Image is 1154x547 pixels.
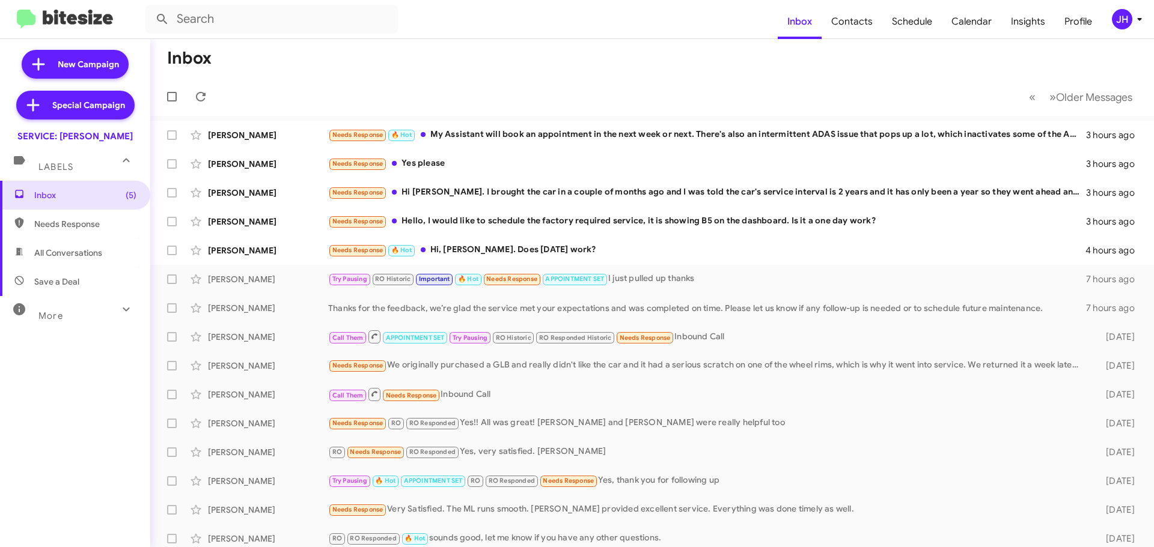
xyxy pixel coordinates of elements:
[391,419,401,427] span: RO
[328,474,1087,488] div: Yes, thank you for following up
[1085,244,1144,256] div: 4 hours ago
[208,446,328,458] div: [PERSON_NAME]
[1022,85,1140,109] nav: Page navigation example
[350,448,401,456] span: Needs Response
[1029,89,1036,104] span: «
[22,50,129,79] a: New Campaign
[328,214,1086,228] div: Hello, I would like to schedule the factory required service, it is showing B5 on the dashboard. ...
[208,129,328,141] div: [PERSON_NAME]
[34,189,136,201] span: Inbox
[1055,4,1102,39] a: Profile
[208,360,328,372] div: [PERSON_NAME]
[882,4,942,39] span: Schedule
[496,334,531,342] span: RO Historic
[328,243,1085,257] div: Hi, [PERSON_NAME]. Does [DATE] work?
[545,275,604,283] span: APPOINTMENT SET
[1086,216,1144,228] div: 3 hours ago
[34,276,79,288] span: Save a Deal
[328,302,1086,314] div: Thanks for the feedback, we’re glad the service met your expectations and was completed on time. ...
[328,128,1086,142] div: My Assistant will book an appointment in the next week or next. There's also an intermittent ADAS...
[942,4,1001,39] span: Calendar
[208,216,328,228] div: [PERSON_NAME]
[543,477,594,485] span: Needs Response
[208,504,328,516] div: [PERSON_NAME]
[419,275,450,283] span: Important
[409,419,456,427] span: RO Responded
[208,187,328,199] div: [PERSON_NAME]
[375,477,395,485] span: 🔥 Hot
[1056,91,1132,104] span: Older Messages
[208,302,328,314] div: [PERSON_NAME]
[1087,388,1144,400] div: [DATE]
[328,503,1087,516] div: Very Satisfied. The ML runs smooth. [PERSON_NAME] provided excellent service. Everything was done...
[1022,85,1043,109] button: Previous
[332,131,383,139] span: Needs Response
[1112,9,1132,29] div: JH
[391,246,412,254] span: 🔥 Hot
[208,533,328,545] div: [PERSON_NAME]
[38,310,63,321] span: More
[1087,360,1144,372] div: [DATE]
[1049,89,1056,104] span: »
[328,329,1087,344] div: Inbound Call
[208,475,328,487] div: [PERSON_NAME]
[1086,129,1144,141] div: 3 hours ago
[405,534,425,542] span: 🔥 Hot
[328,272,1086,286] div: I just pulled up thanks
[38,162,73,172] span: Labels
[1087,475,1144,487] div: [DATE]
[328,358,1087,372] div: We originally purchased a GLB and really didn't like the car and it had a serious scratch on one ...
[1001,4,1055,39] a: Insights
[34,247,102,259] span: All Conversations
[1086,187,1144,199] div: 3 hours ago
[58,58,119,70] span: New Campaign
[332,391,364,399] span: Call Them
[167,49,212,68] h1: Inbox
[328,157,1086,171] div: Yes please
[208,331,328,343] div: [PERSON_NAME]
[1086,273,1144,285] div: 7 hours ago
[471,477,480,485] span: RO
[332,361,383,369] span: Needs Response
[208,273,328,285] div: [PERSON_NAME]
[1087,446,1144,458] div: [DATE]
[1087,417,1144,429] div: [DATE]
[328,416,1087,430] div: Yes!! All was great! [PERSON_NAME] and [PERSON_NAME] were really helpful too
[409,448,456,456] span: RO Responded
[328,387,1087,402] div: Inbound Call
[332,246,383,254] span: Needs Response
[332,506,383,513] span: Needs Response
[332,189,383,196] span: Needs Response
[453,334,487,342] span: Try Pausing
[145,5,398,34] input: Search
[208,417,328,429] div: [PERSON_NAME]
[332,534,342,542] span: RO
[332,419,383,427] span: Needs Response
[391,131,412,139] span: 🔥 Hot
[1087,504,1144,516] div: [DATE]
[208,388,328,400] div: [PERSON_NAME]
[328,445,1087,459] div: Yes, very satisfied. [PERSON_NAME]
[1087,533,1144,545] div: [DATE]
[822,4,882,39] a: Contacts
[1102,9,1141,29] button: JH
[458,275,478,283] span: 🔥 Hot
[332,477,367,485] span: Try Pausing
[332,160,383,168] span: Needs Response
[208,158,328,170] div: [PERSON_NAME]
[620,334,671,342] span: Needs Response
[52,99,125,111] span: Special Campaign
[486,275,537,283] span: Needs Response
[332,275,367,283] span: Try Pausing
[1086,302,1144,314] div: 7 hours ago
[328,186,1086,199] div: Hi [PERSON_NAME]. I brought the car in a couple of months ago and I was told the car's service in...
[126,189,136,201] span: (5)
[489,477,535,485] span: RO Responded
[386,334,445,342] span: APPOINTMENT SET
[208,244,328,256] div: [PERSON_NAME]
[778,4,822,39] a: Inbox
[1087,331,1144,343] div: [DATE]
